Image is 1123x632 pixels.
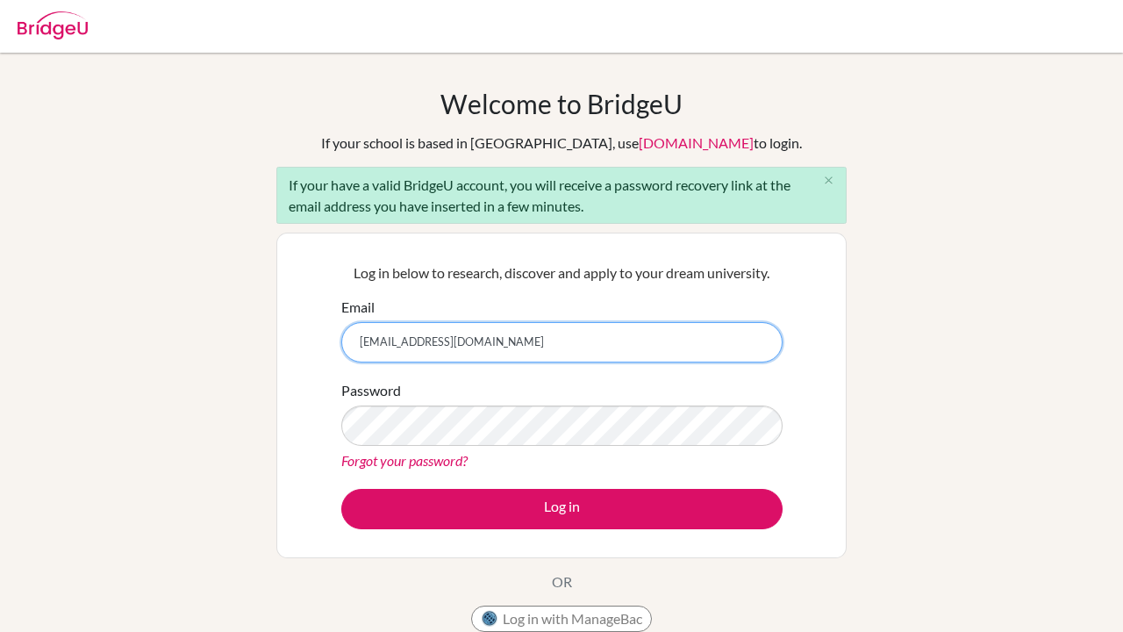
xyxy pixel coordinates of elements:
i: close [822,174,835,187]
button: Log in with ManageBac [471,606,652,632]
p: Log in below to research, discover and apply to your dream university. [341,262,783,284]
h1: Welcome to BridgeU [440,88,683,119]
img: Bridge-U [18,11,88,39]
label: Password [341,380,401,401]
button: Close [811,168,846,194]
div: If your have a valid BridgeU account, you will receive a password recovery link at the email addr... [276,167,847,224]
a: Forgot your password? [341,452,468,469]
a: [DOMAIN_NAME] [639,134,754,151]
div: If your school is based in [GEOGRAPHIC_DATA], use to login. [321,133,802,154]
label: Email [341,297,375,318]
p: OR [552,571,572,592]
button: Log in [341,489,783,529]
